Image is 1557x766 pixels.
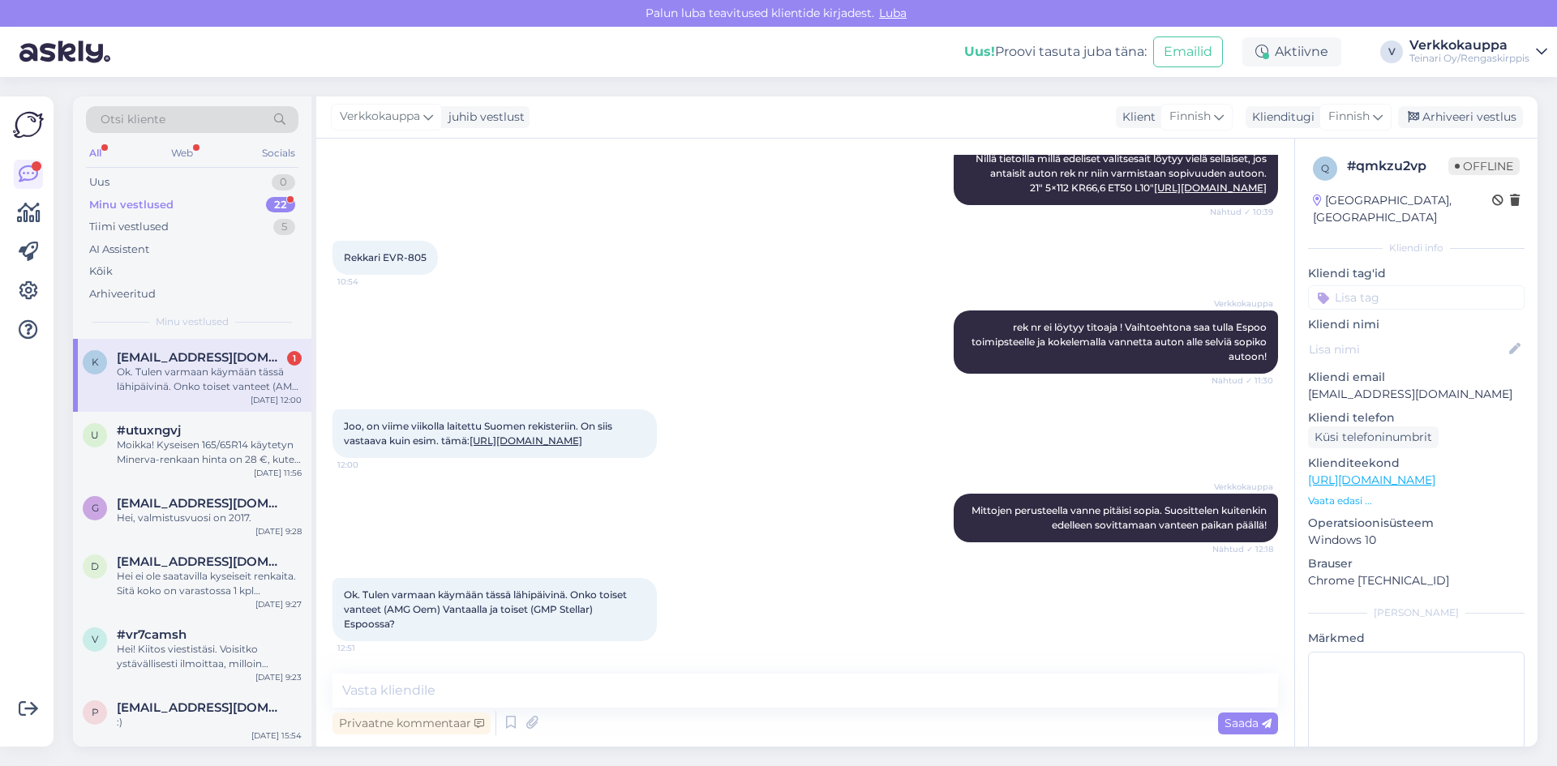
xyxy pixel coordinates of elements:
span: Nähtud ✓ 11:30 [1212,374,1273,387]
div: 0 [272,174,295,190]
p: Märkmed [1308,630,1525,647]
p: Kliendi email [1308,369,1525,386]
span: Nähtud ✓ 12:18 [1212,543,1273,555]
span: Mittojen perusteella vanne pitäisi sopia. Suosittelen kuitenkin edelleen sovittamaan vanteen paik... [972,504,1269,531]
input: Lisa tag [1308,285,1525,310]
span: Joo, on viime viikolla laitettu Suomen rekisteriin. On siis vastaava kuin esim. tämä: [344,420,615,447]
span: goldencap@gmail.com [117,496,285,511]
span: g [92,502,99,514]
div: Kliendi info [1308,241,1525,255]
span: Luba [874,6,911,20]
div: [DATE] 11:56 [254,467,302,479]
div: Verkkokauppa [1409,39,1529,52]
span: 12:00 [337,459,398,471]
span: p [92,706,99,718]
span: Verkkokauppa [1212,481,1273,493]
div: All [86,143,105,164]
div: [DATE] 15:54 [251,730,302,742]
a: [URL][DOMAIN_NAME] [1154,182,1267,194]
div: Moikka! Kyseisen 165/65R14 käytetyn Minerva-renkaan hinta on 28 €, kuten verkkokaupassamme näkyy.... [117,438,302,467]
span: #utuxngvj [117,423,181,438]
span: q [1321,162,1329,174]
p: [EMAIL_ADDRESS][DOMAIN_NAME] [1308,386,1525,403]
button: Emailid [1153,36,1223,67]
div: 1 [287,351,302,366]
div: 22 [266,197,295,213]
div: [DATE] 9:23 [255,671,302,683]
div: Privaatne kommentaar [332,713,491,734]
span: u [91,429,99,441]
span: karri.huusko@kolumbus.fi [117,350,285,365]
span: rek nr ei löytyy titoaja ! Vaihtoehtona saa tulla Espoo toimipsteelle ja kokelemalla vannetta aut... [972,321,1269,362]
b: Uus! [964,44,995,59]
div: # qmkzu2vp [1347,156,1448,176]
span: Otsi kliente [101,111,165,128]
div: Klient [1116,109,1156,126]
div: Proovi tasuta juba täna: [964,42,1147,62]
div: Arhiveeri vestlus [1398,106,1523,128]
span: Rekkari EVR-805 [344,251,427,263]
div: Minu vestlused [89,197,174,213]
span: Offline [1448,157,1520,175]
div: Hei, valmistusvuosi on 2017. [117,511,302,525]
div: Aktiivne [1242,37,1341,66]
p: Klienditeekond [1308,455,1525,472]
div: Klienditugi [1246,109,1315,126]
span: Finnish [1169,108,1211,126]
span: philfinexpress@gmail.com [117,700,285,715]
div: Tiimi vestlused [89,219,169,235]
div: V [1380,41,1403,63]
span: Ok. Tulen varmaan käymään tässä lähipäivinä. Onko toiset vanteet (AMG Oem) Vantaalla ja toiset (G... [344,588,629,630]
span: Minu vestlused [156,315,229,329]
p: Kliendi tag'id [1308,265,1525,282]
div: [DATE] 12:00 [251,394,302,406]
span: Verkkokauppa [1212,297,1273,310]
span: Finnish [1328,108,1370,126]
p: Windows 10 [1308,532,1525,549]
p: Kliendi nimi [1308,316,1525,333]
div: Ok. Tulen varmaan käymään tässä lähipäivinä. Onko toiset vanteet (AMG Oem) Vantaalla ja toiset (G... [117,365,302,394]
div: [GEOGRAPHIC_DATA], [GEOGRAPHIC_DATA] [1313,192,1492,226]
div: Küsi telefoninumbrit [1308,426,1439,448]
p: Brauser [1308,555,1525,572]
img: Askly Logo [13,109,44,140]
div: Web [168,143,196,164]
a: [URL][DOMAIN_NAME] [1308,473,1435,487]
span: k [92,356,99,368]
span: Verkkokauppa [340,108,420,126]
div: [DATE] 9:27 [255,598,302,610]
span: D [91,560,99,572]
div: :) [117,715,302,730]
div: Hei ei ole saatavilla kyseiseit renkaita. Sitä koko on varastossa 1 kpl 295/25R22 Lexani LX-Twent... [117,569,302,598]
span: Dardfazliu02@gmail.com [117,554,285,569]
div: Kõik [89,263,113,280]
span: v [92,633,98,645]
p: Kliendi telefon [1308,409,1525,426]
span: 10:54 [337,276,398,288]
div: Arhiveeritud [89,286,156,302]
div: 5 [273,219,295,235]
a: VerkkokauppaTeinari Oy/Rengaskirppis [1409,39,1547,65]
div: Hei! Kiitos viestistäsi. Voisitko ystävällisesti ilmoittaa, milloin toivoisit ajan varaamista ja ... [117,642,302,671]
div: [DATE] 9:28 [255,525,302,537]
div: Uus [89,174,109,190]
div: juhib vestlust [442,109,525,126]
a: [URL][DOMAIN_NAME] [470,434,582,447]
input: Lisa nimi [1309,340,1506,358]
span: Nillä tietoilla millä edeliset valitsesait löytyy vielä sellaiset, jos antaisit auton rek nr niin... [976,152,1269,194]
span: #vr7camsh [117,627,187,642]
div: AI Assistent [89,242,149,258]
p: Chrome [TECHNICAL_ID] [1308,572,1525,589]
span: 12:51 [337,642,398,654]
div: Teinari Oy/Rengaskirppis [1409,52,1529,65]
div: Socials [259,143,298,164]
p: Operatsioonisüsteem [1308,515,1525,532]
p: Vaata edasi ... [1308,494,1525,508]
div: [PERSON_NAME] [1308,606,1525,620]
span: Saada [1225,716,1272,730]
span: Nähtud ✓ 10:39 [1210,206,1273,218]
